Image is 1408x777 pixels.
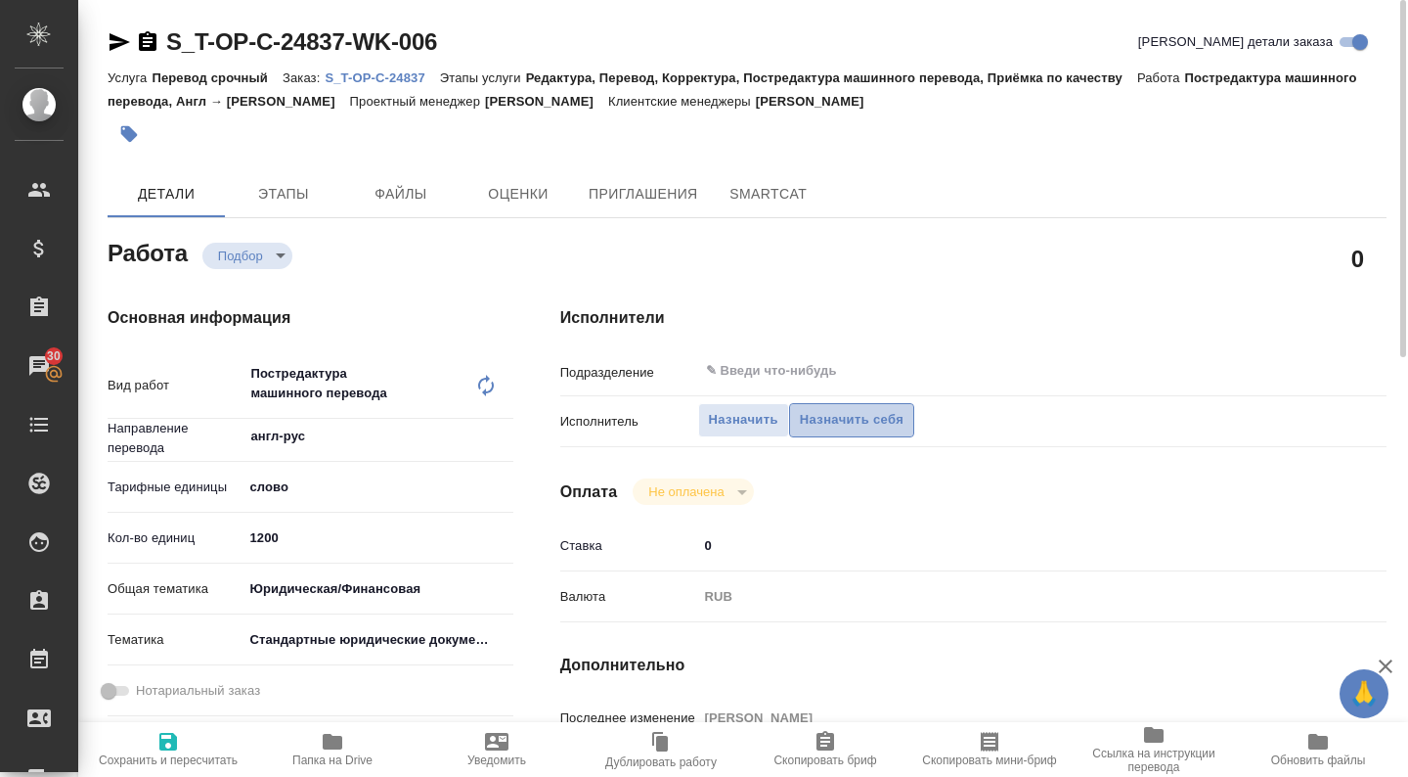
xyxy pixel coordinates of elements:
[250,722,415,777] button: Папка на Drive
[242,572,513,606] div: Юридическая/Финансовая
[589,182,698,206] span: Приглашения
[698,531,1318,560] input: ✎ Введи что-нибудь
[242,623,513,657] div: Стандартные юридические документы, договоры, уставы
[108,376,242,395] p: Вид работ
[292,754,373,767] span: Папка на Drive
[1347,673,1381,714] span: 🙏
[579,722,743,777] button: Дублировать работу
[560,363,698,383] p: Подразделение
[773,754,876,767] span: Скопировать бриф
[325,70,439,85] p: S_T-OP-C-24837
[1351,242,1364,275] h2: 0
[922,754,1056,767] span: Скопировать мини-бриф
[467,754,526,767] span: Уведомить
[415,722,579,777] button: Уведомить
[108,70,152,85] p: Услуга
[709,409,778,432] span: Назначить
[722,182,815,206] span: SmartCat
[86,722,250,777] button: Сохранить и пересчитать
[605,755,717,769] span: Дублировать работу
[485,94,608,109] p: [PERSON_NAME]
[166,28,437,55] a: S_T-OP-C-24837-WK-006
[789,403,914,437] button: Назначить себя
[136,30,159,54] button: Скопировать ссылку
[242,524,513,552] input: ✎ Введи что-нибудь
[1340,669,1388,718] button: 🙏
[237,182,330,206] span: Этапы
[503,434,506,438] button: Open
[698,403,789,437] button: Назначить
[152,70,283,85] p: Перевод срочный
[633,479,753,505] div: Подбор
[5,342,73,390] a: 30
[108,528,242,548] p: Кол-во единиц
[108,579,242,599] p: Общая тематика
[350,94,485,109] p: Проектный менеджер
[1137,70,1185,85] p: Работа
[1072,722,1236,777] button: Ссылка на инструкции перевода
[99,754,238,767] span: Сохранить и пересчитать
[108,478,242,497] p: Тарифные единицы
[743,722,907,777] button: Скопировать бриф
[1138,32,1333,52] span: [PERSON_NAME] детали заказа
[108,630,242,650] p: Тематика
[608,94,756,109] p: Клиентские менеджеры
[108,306,482,330] h4: Основная информация
[698,704,1318,732] input: Пустое поле
[1236,722,1400,777] button: Обновить файлы
[108,113,151,156] button: Добавить тэг
[560,654,1386,677] h4: Дополнительно
[1307,369,1311,373] button: Open
[354,182,448,206] span: Файлы
[212,248,269,264] button: Подбор
[560,587,698,607] p: Валюта
[560,708,698,728] p: Последнее изменение
[283,70,325,85] p: Заказ:
[560,480,618,504] h4: Оплата
[1271,754,1366,767] span: Обновить файлы
[108,234,188,269] h2: Работа
[642,483,729,500] button: Не оплачена
[560,536,698,556] p: Ставка
[756,94,879,109] p: [PERSON_NAME]
[108,30,131,54] button: Скопировать ссылку для ЯМессенджера
[800,409,903,432] span: Назначить себя
[1083,747,1224,774] span: Ссылка на инструкции перевода
[526,70,1137,85] p: Редактура, Перевод, Корректура, Постредактура машинного перевода, Приёмка по качеству
[108,419,242,458] p: Направление перевода
[242,471,513,504] div: слово
[136,681,260,701] span: Нотариальный заказ
[560,306,1386,330] h4: Исполнители
[119,182,213,206] span: Детали
[560,412,698,432] p: Исполнитель
[202,243,292,269] div: Подбор
[704,359,1247,383] input: ✎ Введи что-нибудь
[440,70,526,85] p: Этапы услуги
[35,346,72,366] span: 30
[471,182,565,206] span: Оценки
[907,722,1072,777] button: Скопировать мини-бриф
[325,69,439,85] a: S_T-OP-C-24837
[698,580,1318,614] div: RUB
